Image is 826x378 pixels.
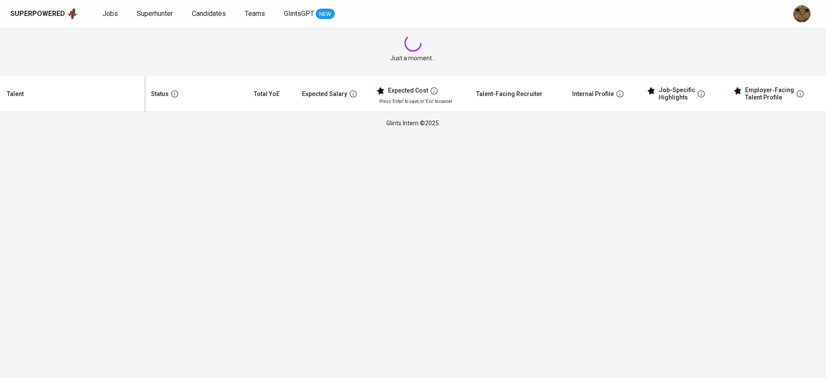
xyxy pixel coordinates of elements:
[10,7,78,20] a: Superpoweredapp logo
[476,89,542,99] div: Talent-Facing Recruiter
[284,9,335,19] a: GlintsGPT NEW
[284,9,314,18] span: GlintsGPT
[245,9,267,19] a: Teams
[376,87,385,95] img: glints_star.svg
[102,9,120,19] a: Jobs
[192,9,226,18] span: Candidates
[137,9,173,18] span: Superhunter
[572,89,614,99] div: Internal Profile
[102,9,118,18] span: Jobs
[793,5,811,22] img: ec6c0910-f960-4a00-a8f8-c5744e41279e.jpg
[254,89,280,99] div: Total YoE
[302,89,347,99] div: Expected Salary
[192,9,228,19] a: Candidates
[647,87,655,95] img: glints_star.svg
[316,10,335,19] span: NEW
[659,87,695,102] div: Job-Specific Highlights
[245,9,265,18] span: Teams
[137,9,175,19] a: Superhunter
[151,89,169,99] div: Status
[733,87,742,95] img: glints_star.svg
[10,9,65,19] div: Superpowered
[7,89,24,99] div: Talent
[388,87,428,95] div: Expected Cost
[67,7,78,20] img: app logo
[379,98,462,105] p: Press 'Enter' to save, or 'Esc' to cancel
[390,54,436,62] span: Just a moment...
[745,87,794,102] div: Employer-Facing Talent Profile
